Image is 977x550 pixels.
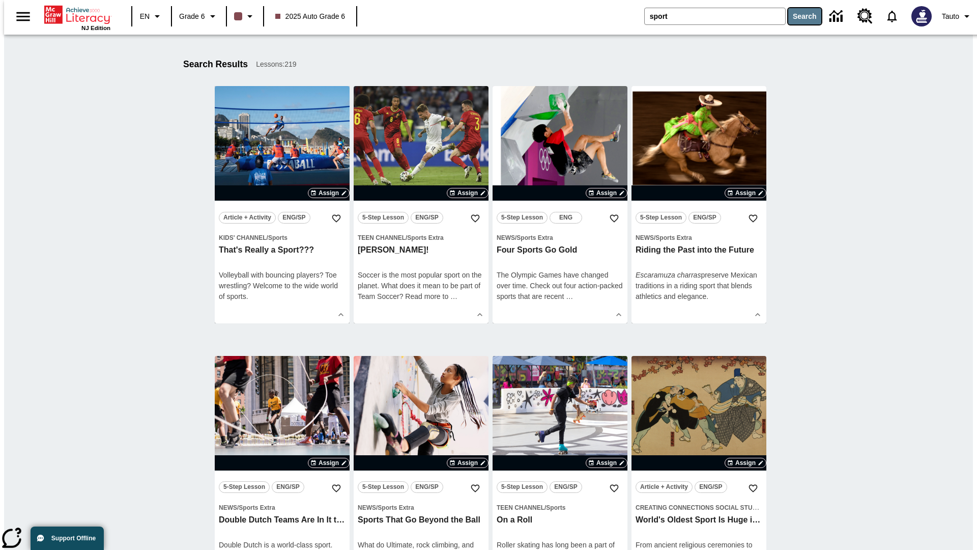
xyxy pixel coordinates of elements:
h3: G-O-O-A-L! [358,245,484,256]
a: Home [44,5,110,25]
button: ENG/SP [411,481,443,493]
button: Show Details [472,307,487,322]
button: Assign Choose Dates [586,188,627,198]
span: 5-Step Lesson [223,482,265,492]
button: Class color is dark brown. Change class color [230,7,260,25]
span: / [654,234,655,241]
button: Assign Choose Dates [586,458,627,468]
h3: Double Dutch Teams Are In It to Win It [219,515,346,526]
button: 5-Step Lesson [219,481,270,493]
button: Assign Choose Dates [447,188,489,198]
span: Topic: News/Sports Extra [497,232,623,243]
button: Add to Favorites [327,479,346,498]
span: Teen Channel [358,234,406,241]
span: News [358,504,376,511]
div: The Olympic Games have changed over time. Check out four action-packed sports that are recent [497,270,623,302]
a: Notifications [879,3,905,30]
button: 5-Step Lesson [358,212,409,224]
span: Topic: Creating Connections Social Studies/World History II [636,502,762,513]
button: 5-Step Lesson [358,481,409,493]
h3: Four Sports Go Gold [497,245,623,256]
div: lesson details [215,86,350,323]
button: Add to Favorites [605,209,623,228]
button: 5-Step Lesson [497,212,548,224]
span: / [406,234,407,241]
span: NJ Edition [81,25,110,31]
span: Sports Extra [239,504,275,511]
input: search field [645,8,785,24]
span: Topic: News/Sports Extra [636,232,762,243]
button: Show Details [750,307,765,322]
span: 5-Step Lesson [362,482,404,492]
button: Assign Choose Dates [725,458,766,468]
span: / [544,504,546,511]
span: Sports Extra [378,504,414,511]
div: Soccer is the most popular sport on the planet. What does it mean to be part of Team Soccer? Read... [358,270,484,302]
button: Search [788,8,821,24]
button: Article + Activity [219,212,276,224]
span: ENG/SP [699,482,722,492]
button: Add to Favorites [327,209,346,228]
button: Show Details [611,307,626,322]
span: Article + Activity [223,212,271,223]
span: … [566,292,573,300]
span: Article + Activity [640,482,688,492]
button: Assign Choose Dates [725,188,766,198]
span: Assign [457,188,478,198]
span: News [219,504,237,511]
button: Add to Favorites [744,209,762,228]
div: lesson details [631,86,766,323]
button: ENG [550,212,582,224]
span: Tauto [942,11,959,22]
button: ENG/SP [411,212,443,224]
span: / [267,234,268,241]
span: Assign [457,458,478,468]
span: EN [140,11,150,22]
span: Grade 6 [179,11,205,22]
div: lesson details [493,86,627,323]
span: / [237,504,239,511]
div: lesson details [354,86,489,323]
span: Assign [319,188,339,198]
a: Data Center [823,3,851,31]
span: Topic: Kids' Channel/Sports [219,232,346,243]
button: Add to Favorites [605,479,623,498]
h3: That's Really a Sport??? [219,245,346,256]
span: ENG [559,212,572,223]
span: Support Offline [51,535,96,542]
button: Show Details [333,307,349,322]
button: Grade: Grade 6, Select a grade [175,7,223,25]
a: Resource Center, Will open in new tab [851,3,879,30]
span: Creating Connections Social Studies [636,504,767,511]
span: Assign [735,188,756,198]
button: ENG/SP [550,481,582,493]
span: Assign [596,188,617,198]
button: Add to Favorites [466,209,484,228]
span: 5-Step Lesson [362,212,404,223]
span: ENG/SP [415,482,438,492]
span: ENG/SP [282,212,305,223]
button: Select a new avatar [905,3,938,30]
span: 5-Step Lesson [640,212,682,223]
span: 2025 Auto Grade 6 [275,11,346,22]
button: Assign Choose Dates [447,458,489,468]
span: ENG/SP [693,212,716,223]
span: Topic: Teen Channel/Sports [497,502,623,513]
h3: On a Roll [497,515,623,526]
span: ENG/SP [276,482,299,492]
button: Open side menu [8,2,38,32]
button: ENG/SP [688,212,721,224]
span: Kids' Channel [219,234,267,241]
button: Article + Activity [636,481,693,493]
span: ENG/SP [554,482,577,492]
span: Assign [596,458,617,468]
button: Profile/Settings [938,7,977,25]
span: Topic: Teen Channel/Sports Extra [358,232,484,243]
div: Home [44,4,110,31]
img: Avatar [911,6,932,26]
button: Support Offline [31,527,104,550]
p: preserve Mexican traditions in a riding sport that blends athletics and elegance. [636,270,762,302]
span: News [636,234,654,241]
div: Volleyball with bouncing players? Toe wrestling? Welcome to the wide world of sports. [219,270,346,302]
span: Topic: News/Sports Extra [358,502,484,513]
